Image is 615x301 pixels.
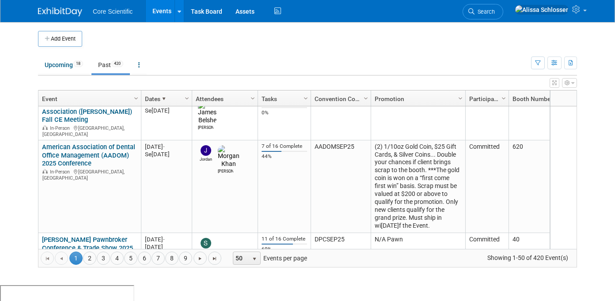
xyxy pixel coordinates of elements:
[248,91,258,105] a: Column Settings
[42,125,48,130] img: In-Person Event
[55,252,68,265] a: Go to the previous page
[457,95,464,102] span: Column Settings
[42,168,137,181] div: [GEOGRAPHIC_DATA], [GEOGRAPHIC_DATA]
[465,140,509,233] td: Committed
[315,91,364,106] a: Convention Code
[371,233,465,268] td: N/A Pawn
[262,236,307,242] div: 11 of 16 Complete
[311,140,371,233] td: AADOMSEP25
[42,143,135,168] a: American Association of Dental Office Management (AADOM) 2025 Conference
[38,31,82,47] button: Add Event
[262,246,307,252] div: 69%
[73,60,83,67] span: 18
[222,252,316,265] span: Events per page
[362,95,369,102] span: Column Settings
[375,91,459,106] a: Promotion
[42,99,132,124] a: NorthEast District Dental Association ([PERSON_NAME]) Fall CE Meeting
[124,252,137,265] a: 5
[311,233,371,268] td: DPCSEP25
[163,236,165,243] span: -
[138,252,151,265] a: 6
[145,236,188,243] div: [DATE]
[42,169,48,173] img: In-Person Event
[133,95,140,102] span: Column Settings
[251,256,258,263] span: select
[196,91,252,106] a: Attendees
[456,91,465,105] a: Column Settings
[145,143,188,150] div: [DATE]
[499,91,509,105] a: Column Settings
[50,169,72,175] span: In-Person
[515,5,569,15] img: Alissa Schlosser
[165,252,178,265] a: 8
[182,91,192,105] a: Column Settings
[208,252,221,265] a: Go to the last page
[198,102,216,124] img: James Belshe
[194,252,207,265] a: Go to the next page
[475,8,495,15] span: Search
[93,8,133,15] span: Core Scientific
[145,107,188,114] div: Se[DATE]
[50,125,72,131] span: In-Person
[301,91,311,105] a: Column Settings
[218,168,233,174] div: Morgan Khan
[163,143,165,150] span: -
[262,91,305,106] a: Tasks
[69,252,83,265] span: 1
[42,124,137,137] div: [GEOGRAPHIC_DATA], [GEOGRAPHIC_DATA]
[262,109,307,116] div: 0%
[38,8,82,16] img: ExhibitDay
[465,97,509,140] td: Committed
[83,252,96,265] a: 2
[311,97,371,140] td: NEDSEP25
[211,255,218,262] span: Go to the last page
[132,91,141,105] a: Column Settings
[145,243,188,251] div: [DATE]
[91,56,130,73] a: Past420
[179,252,192,265] a: 9
[152,252,165,265] a: 7
[509,233,563,268] td: 40
[198,124,213,131] div: James Belshe
[463,4,503,19] a: Search
[198,156,213,162] div: Jordan McCullough
[97,252,110,265] a: 3
[249,95,256,102] span: Column Settings
[145,150,188,158] div: Se[DATE]
[58,255,65,262] span: Go to the previous page
[197,255,204,262] span: Go to the next page
[183,95,190,102] span: Column Settings
[41,252,54,265] a: Go to the first page
[262,143,307,150] div: 7 of 16 Complete
[198,248,213,255] div: Sam Robinson
[44,255,51,262] span: Go to the first page
[302,95,309,102] span: Column Settings
[465,233,509,268] td: Committed
[218,145,239,168] img: Morgan Khan
[38,56,90,73] a: Upcoming18
[42,236,133,252] a: [PERSON_NAME] Pawnbroker Conference & Trade Show 2025
[42,91,135,106] a: Event
[110,252,124,265] a: 4
[201,145,211,156] img: Jordan McCullough
[201,238,211,248] img: Sam Robinson
[262,153,307,160] div: 44%
[509,140,563,233] td: 620
[371,97,465,140] td: Special Collectors Lego Set
[479,252,577,264] span: Showing 1-50 of 420 Event(s)
[500,95,507,102] span: Column Settings
[145,91,186,106] a: Dates
[469,91,503,106] a: Participation
[233,252,248,264] span: 50
[111,60,123,67] span: 420
[512,91,557,106] a: Booth Number
[361,91,371,105] a: Column Settings
[371,140,465,233] td: (2) 1/10oz Gold Coin, $25 Gift Cards, & Silver Coins... Double your chances if client brings scra...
